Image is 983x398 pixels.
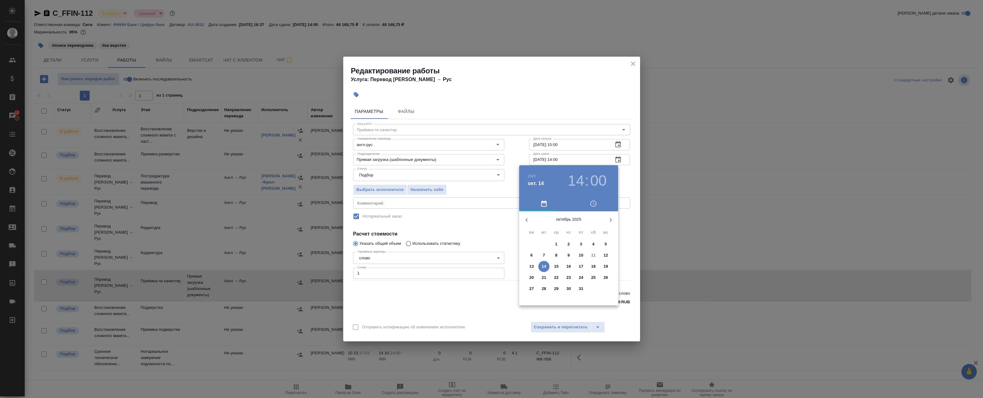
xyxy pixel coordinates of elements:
[575,239,587,250] button: 3
[575,250,587,261] button: 10
[588,239,599,250] button: 4
[543,252,545,258] p: 7
[538,229,549,236] span: вт
[566,286,571,292] p: 30
[592,241,594,247] p: 4
[575,283,587,294] button: 31
[600,239,611,250] button: 5
[566,263,571,270] p: 16
[529,263,534,270] p: 13
[591,263,596,270] p: 18
[542,286,546,292] p: 28
[528,174,536,178] button: 2025
[600,250,611,261] button: 12
[591,275,596,281] p: 25
[534,216,603,223] p: октябрь 2025
[526,261,537,272] button: 13
[551,229,562,236] span: ср
[605,241,607,247] p: 5
[563,229,574,236] span: чт
[590,172,607,189] button: 00
[579,275,583,281] p: 24
[568,172,584,189] button: 14
[567,241,570,247] p: 2
[551,250,562,261] button: 8
[604,263,608,270] p: 19
[600,261,611,272] button: 19
[554,286,559,292] p: 29
[554,263,559,270] p: 15
[563,250,574,261] button: 9
[588,229,599,236] span: сб
[585,172,589,189] h3: :
[529,286,534,292] p: 27
[600,229,611,236] span: вс
[538,272,549,283] button: 21
[526,229,537,236] span: пн
[604,252,608,258] p: 12
[538,283,549,294] button: 28
[579,263,583,270] p: 17
[526,283,537,294] button: 27
[555,252,557,258] p: 8
[526,250,537,261] button: 6
[588,250,599,261] button: 11
[530,252,532,258] p: 6
[551,239,562,250] button: 1
[588,272,599,283] button: 25
[575,261,587,272] button: 17
[542,275,546,281] p: 21
[588,261,599,272] button: 18
[563,261,574,272] button: 16
[526,272,537,283] button: 20
[538,261,549,272] button: 14
[591,252,596,258] p: 11
[563,283,574,294] button: 30
[551,283,562,294] button: 29
[554,275,559,281] p: 22
[538,250,549,261] button: 7
[555,241,557,247] p: 1
[529,275,534,281] p: 20
[563,272,574,283] button: 23
[542,263,546,270] p: 14
[566,275,571,281] p: 23
[551,261,562,272] button: 15
[528,180,544,187] button: окт. 14
[580,241,582,247] p: 3
[575,272,587,283] button: 24
[604,275,608,281] p: 26
[567,252,570,258] p: 9
[563,239,574,250] button: 2
[579,252,583,258] p: 10
[551,272,562,283] button: 22
[579,286,583,292] p: 31
[600,272,611,283] button: 26
[575,229,587,236] span: пт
